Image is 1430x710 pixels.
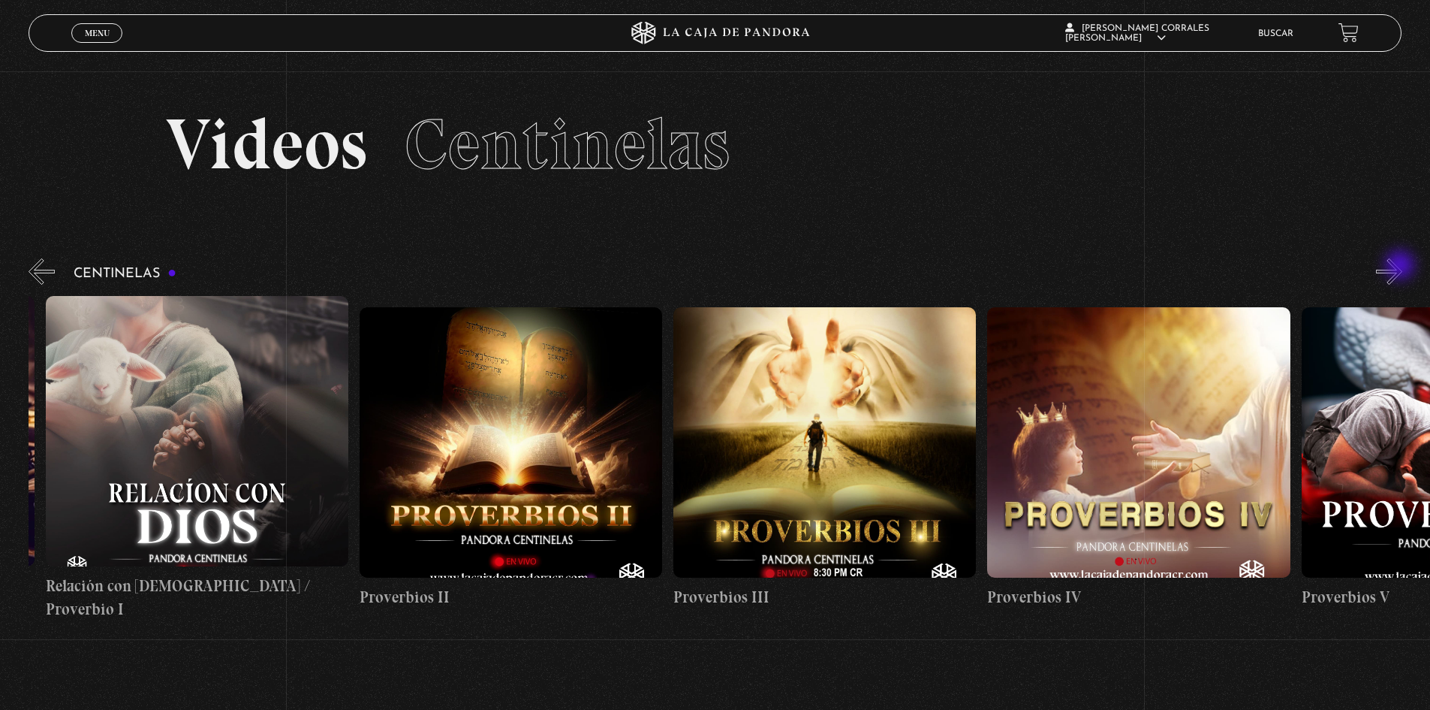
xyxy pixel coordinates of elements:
span: Menu [85,29,110,38]
a: View your shopping cart [1338,23,1359,43]
h3: Centinelas [74,267,176,281]
h4: Proverbios IV [987,585,1290,609]
h4: Relación con [DEMOGRAPHIC_DATA] / Proverbio I [46,574,348,621]
a: Buscar [1258,29,1293,38]
button: Next [1376,258,1402,285]
span: [PERSON_NAME] Corrales [PERSON_NAME] [1065,24,1209,43]
h4: Proverbios III [673,585,976,609]
h2: Videos [166,109,1264,180]
h4: Proverbios II [360,585,662,609]
a: Relación con [DEMOGRAPHIC_DATA] / Proverbio I [46,296,348,621]
a: Proverbios III [673,296,976,621]
a: Proverbios II [360,296,662,621]
a: Proverbios IV [987,296,1290,621]
span: Cerrar [80,41,115,52]
button: Previous [29,258,55,285]
span: Centinelas [405,101,730,187]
